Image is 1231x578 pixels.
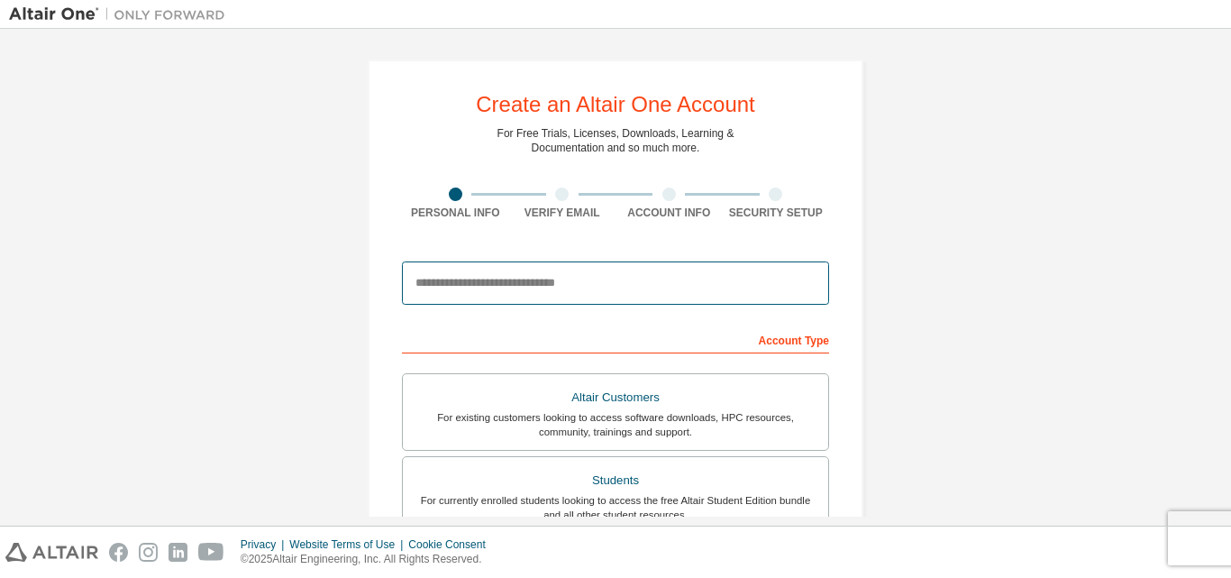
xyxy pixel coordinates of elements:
div: Account Type [402,325,829,353]
img: linkedin.svg [169,543,187,562]
img: altair_logo.svg [5,543,98,562]
img: youtube.svg [198,543,224,562]
div: Create an Altair One Account [476,94,755,115]
p: © 2025 Altair Engineering, Inc. All Rights Reserved. [241,552,497,567]
div: Security Setup [723,206,830,220]
div: Account Info [615,206,723,220]
div: Personal Info [402,206,509,220]
div: Website Terms of Use [289,537,408,552]
div: Cookie Consent [408,537,496,552]
div: For existing customers looking to access software downloads, HPC resources, community, trainings ... [414,410,817,439]
img: Altair One [9,5,234,23]
div: Verify Email [509,206,616,220]
div: Students [414,468,817,493]
img: instagram.svg [139,543,158,562]
img: facebook.svg [109,543,128,562]
div: For Free Trials, Licenses, Downloads, Learning & Documentation and so much more. [497,126,734,155]
div: For currently enrolled students looking to access the free Altair Student Edition bundle and all ... [414,493,817,522]
div: Privacy [241,537,289,552]
div: Altair Customers [414,385,817,410]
